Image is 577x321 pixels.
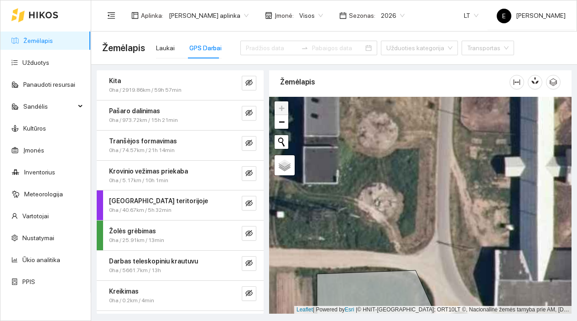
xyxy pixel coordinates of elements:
[141,11,163,21] span: Aplinka :
[242,166,256,181] button: eye-invisible
[23,125,46,132] a: Kultūros
[23,37,53,44] a: Žemėlapis
[109,296,154,305] span: 0ha / 0.2km / 4min
[275,155,295,175] a: Layers
[279,116,285,127] span: −
[349,11,375,21] span: Sezonas :
[246,43,297,53] input: Pradžios data
[381,9,405,22] span: 2026
[242,76,256,90] button: eye-invisible
[464,9,478,22] span: LT
[245,289,253,298] span: eye-invisible
[299,9,323,22] span: Visos
[509,75,524,89] button: column-width
[22,59,49,66] a: Užduotys
[109,107,160,115] strong: Pašaro dalinimas
[339,12,347,19] span: calendar
[156,43,175,53] div: Laukai
[510,79,524,86] span: column-width
[109,176,168,185] span: 0ha / 5.17km / 10h 1min
[245,109,253,118] span: eye-invisible
[109,227,156,235] strong: Žolės grėbimas
[245,169,253,178] span: eye-invisible
[23,97,75,116] span: Sandėlis
[109,258,198,265] strong: Darbas teleskopiniu krautuvu
[245,259,253,268] span: eye-invisible
[312,43,364,53] input: Pabaigos data
[242,136,256,151] button: eye-invisible
[97,190,264,220] div: [GEOGRAPHIC_DATA] teritorijoje0ha / 40.67km / 5h 32mineye-invisible
[109,116,178,125] span: 0ha / 973.72km / 15h 21min
[23,147,44,154] a: Įmonės
[109,288,139,295] strong: Kreikimas
[265,12,272,19] span: shop
[242,286,256,301] button: eye-invisible
[245,79,253,88] span: eye-invisible
[109,137,177,145] strong: Tranšėjos formavimas
[23,81,75,88] a: Panaudoti resursai
[109,236,164,245] span: 0ha / 25.91km / 13min
[189,43,222,53] div: GPS Darbai
[97,100,264,130] div: Pašaro dalinimas0ha / 973.72km / 15h 21mineye-invisible
[275,11,294,21] span: Įmonė :
[109,197,208,205] strong: [GEOGRAPHIC_DATA] teritorijoje
[102,6,120,25] button: menu-fold
[109,77,121,84] strong: Kita
[22,234,54,242] a: Nustatymai
[502,9,506,23] span: E
[242,226,256,241] button: eye-invisible
[109,266,161,275] span: 0ha / 5661.7km / 13h
[345,306,354,313] a: Esri
[97,131,264,160] div: Tranšėjos formavimas0ha / 74.57km / 21h 14mineye-invisible
[22,256,60,263] a: Ūkio analitika
[97,221,264,250] div: Žolės grėbimas0ha / 25.91km / 13mineye-invisible
[97,70,264,100] div: Kita0ha / 2919.86km / 59h 57mineye-invisible
[356,306,357,313] span: |
[279,102,285,114] span: +
[275,135,288,149] button: Initiate a new search
[301,44,308,52] span: to
[280,69,509,95] div: Žemėlapis
[109,206,172,215] span: 0ha / 40.67km / 5h 32min
[275,115,288,129] a: Zoom out
[245,230,253,238] span: eye-invisible
[97,161,264,190] div: Krovinio vežimas priekaba0ha / 5.17km / 10h 1mineye-invisible
[497,12,566,19] span: [PERSON_NAME]
[97,251,264,280] div: Darbas teleskopiniu krautuvu0ha / 5661.7km / 13heye-invisible
[275,101,288,115] a: Zoom in
[107,11,115,20] span: menu-fold
[245,200,253,208] span: eye-invisible
[296,306,313,313] a: Leaflet
[24,168,55,176] a: Inventorius
[109,146,175,155] span: 0ha / 74.57km / 21h 14min
[109,168,188,175] strong: Krovinio vežimas priekaba
[22,278,35,285] a: PPIS
[245,139,253,148] span: eye-invisible
[102,41,145,55] span: Žemėlapis
[242,196,256,210] button: eye-invisible
[22,212,49,220] a: Vartotojai
[242,256,256,271] button: eye-invisible
[24,190,63,198] a: Meteorologija
[131,12,139,19] span: layout
[294,306,572,314] div: | Powered by © HNIT-[GEOGRAPHIC_DATA]; ORT10LT ©, Nacionalinė žemės tarnyba prie AM, [DATE]-[DATE]
[109,86,182,95] span: 0ha / 2919.86km / 59h 57min
[97,281,264,310] div: Kreikimas0ha / 0.2km / 4mineye-invisible
[169,9,249,22] span: Edgaro Sudeikio aplinka
[301,44,308,52] span: swap-right
[242,106,256,121] button: eye-invisible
